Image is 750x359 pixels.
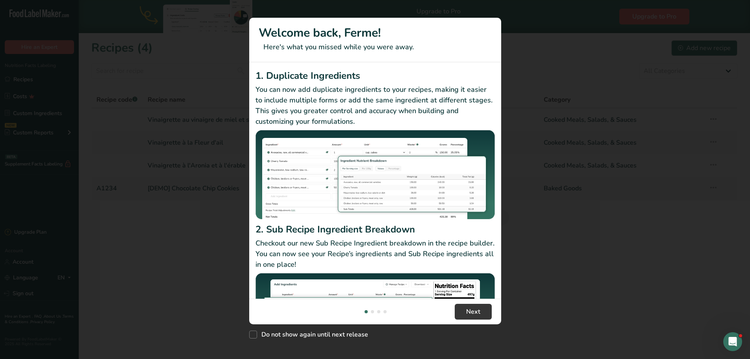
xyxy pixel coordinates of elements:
[723,332,742,351] iframe: Intercom live chat
[256,69,495,83] h2: 1. Duplicate Ingredients
[466,307,480,316] span: Next
[256,238,495,270] p: Checkout our new Sub Recipe Ingredient breakdown in the recipe builder. You can now see your Reci...
[256,84,495,127] p: You can now add duplicate ingredients to your recipes, making it easier to include multiple forms...
[256,130,495,219] img: Duplicate Ingredients
[455,304,492,320] button: Next
[259,42,492,52] p: Here's what you missed while you were away.
[259,24,492,42] h1: Welcome back, Ferme!
[257,331,368,339] span: Do not show again until next release
[256,222,495,236] h2: 2. Sub Recipe Ingredient Breakdown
